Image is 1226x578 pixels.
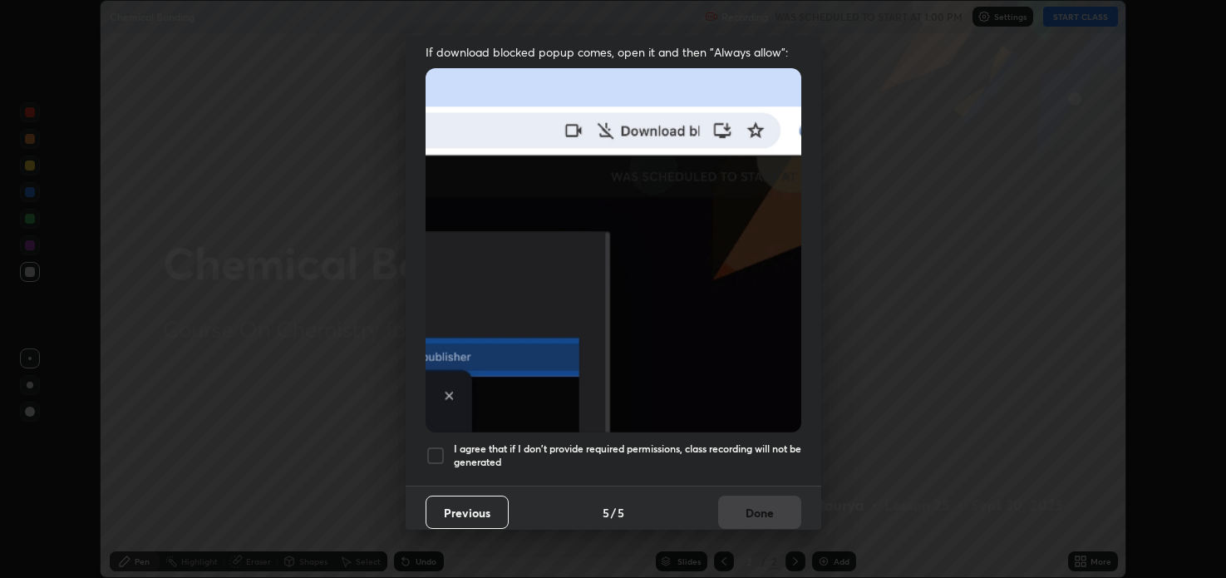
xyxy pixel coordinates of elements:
[454,442,801,468] h5: I agree that if I don't provide required permissions, class recording will not be generated
[426,68,801,432] img: downloads-permission-blocked.gif
[611,504,616,521] h4: /
[603,504,609,521] h4: 5
[426,496,509,529] button: Previous
[618,504,624,521] h4: 5
[426,44,801,60] span: If download blocked popup comes, open it and then "Always allow":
